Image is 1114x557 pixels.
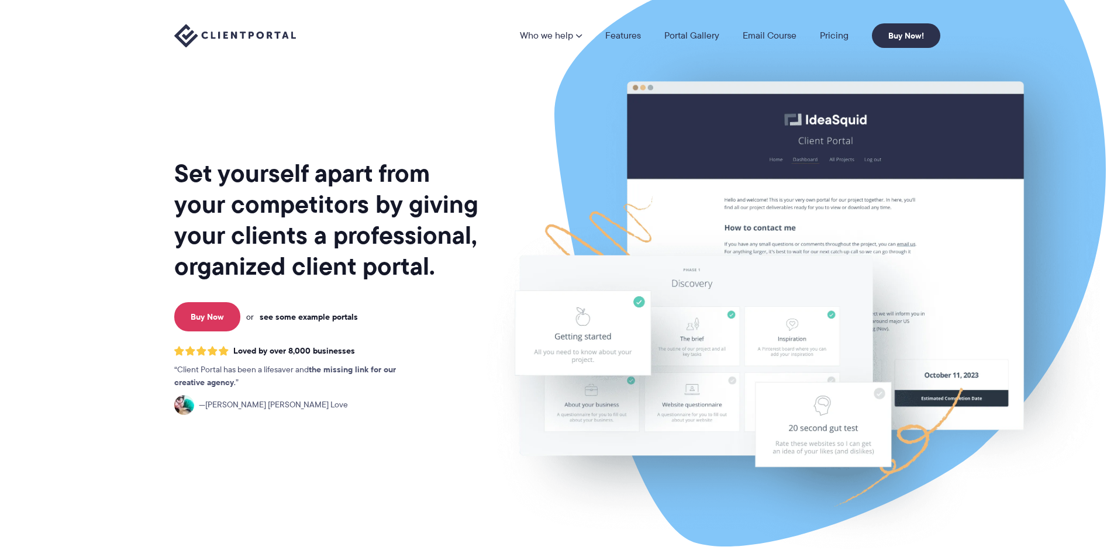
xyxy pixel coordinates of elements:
span: Loved by over 8,000 businesses [233,346,355,356]
strong: the missing link for our creative agency [174,363,396,389]
span: [PERSON_NAME] [PERSON_NAME] Love [199,399,348,411]
a: see some example portals [260,312,358,322]
a: Portal Gallery [664,31,719,40]
a: Email Course [743,31,796,40]
h1: Set yourself apart from your competitors by giving your clients a professional, organized client ... [174,158,481,282]
p: Client Portal has been a lifesaver and . [174,364,420,389]
a: Buy Now! [872,23,940,48]
span: or [246,312,254,322]
a: Who we help [520,31,582,40]
a: Features [605,31,641,40]
a: Pricing [820,31,849,40]
a: Buy Now [174,302,240,331]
